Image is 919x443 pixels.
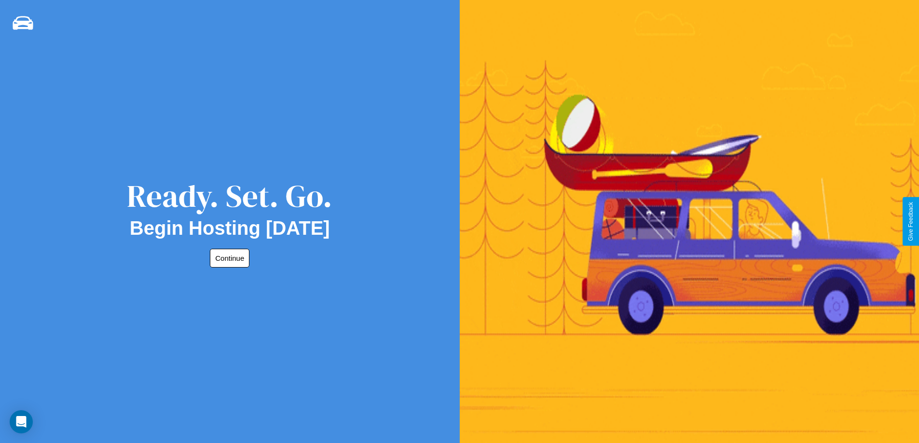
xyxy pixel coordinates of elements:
[10,410,33,433] div: Open Intercom Messenger
[210,249,249,268] button: Continue
[130,217,330,239] h2: Begin Hosting [DATE]
[127,175,332,217] div: Ready. Set. Go.
[907,202,914,241] div: Give Feedback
